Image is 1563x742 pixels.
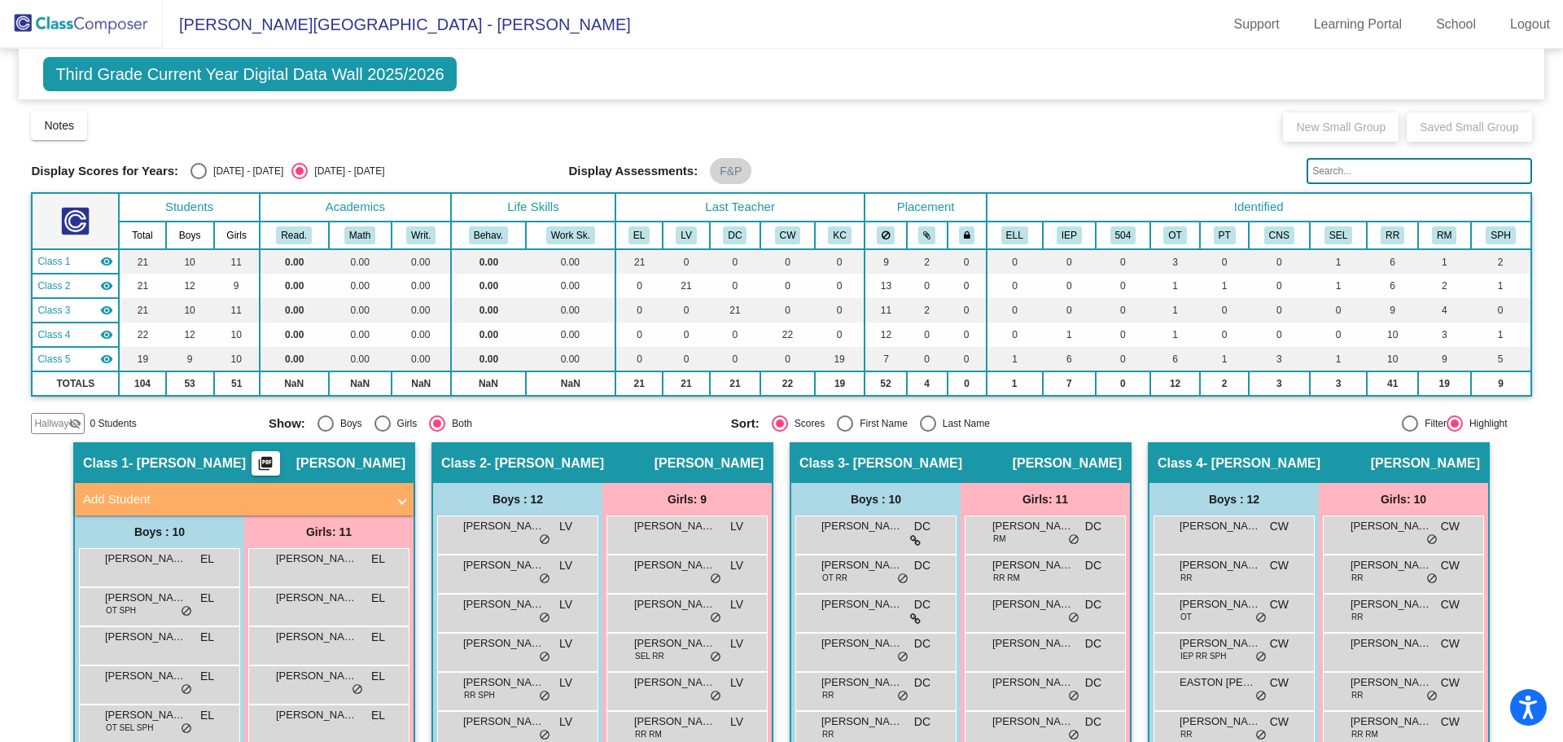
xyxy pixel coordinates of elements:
button: Read. [276,226,312,244]
td: 11 [214,249,260,274]
td: 22 [760,323,815,347]
div: Girls: 11 [961,483,1130,516]
div: Girls: 11 [244,516,414,548]
span: Hallway [34,416,68,431]
span: do_not_disturb_alt [1068,533,1079,547]
td: 0 [1096,347,1150,371]
th: Kaitlyn Crist [815,222,865,249]
span: DC [914,518,930,535]
td: 2 [907,249,948,274]
button: ELL [1001,226,1028,244]
td: 1 [1471,274,1531,298]
td: 0.00 [329,298,392,323]
td: 1 [987,371,1043,396]
td: NaN [260,371,329,396]
td: 0.00 [451,298,526,323]
td: 0 [948,347,987,371]
td: 0 [1310,298,1368,323]
td: 12 [166,274,214,298]
button: LV [676,226,696,244]
mat-expansion-panel-header: Add Student [75,483,414,516]
span: DC [914,557,930,574]
span: Display Scores for Years: [31,164,178,178]
td: 0 [710,274,761,298]
mat-icon: visibility [100,279,113,292]
td: 0 [663,323,709,347]
td: 9 [1418,347,1471,371]
span: [PERSON_NAME] [463,557,545,573]
td: 4 [1418,298,1471,323]
span: Class 2 [37,279,70,293]
td: 21 [615,371,663,396]
td: 0 [987,274,1043,298]
span: Display Assessments: [569,164,698,178]
td: 0 [615,347,663,371]
td: 0 [1310,323,1368,347]
td: 0 [663,347,709,371]
td: 10 [166,298,214,323]
th: Last Teacher [615,193,865,222]
td: 0 [663,298,709,323]
td: 0 [1249,249,1310,274]
td: 104 [119,371,165,396]
td: 0.00 [526,274,615,298]
td: 2 [1200,371,1249,396]
td: 21 [119,274,165,298]
span: [PERSON_NAME] [296,455,405,472]
button: SPH [1486,226,1515,244]
span: - [PERSON_NAME] [845,455,962,472]
td: 0 [760,249,815,274]
td: 6 [1150,347,1201,371]
td: 0 [710,323,761,347]
td: 0 [760,298,815,323]
td: 0 [987,249,1043,274]
th: Physical Therapy (Currently Receives) [1200,222,1249,249]
td: 0.00 [526,347,615,371]
td: Danielle Chamberlain - Danielle Chamberlain [32,298,119,323]
th: Life Skills [451,193,615,222]
div: Boys : 12 [1149,483,1319,516]
td: 0 [1200,298,1249,323]
th: Individualized Education Plan (Currently has an IEP) [1043,222,1097,249]
td: 11 [865,298,906,323]
th: Students [119,193,259,222]
span: Sort: [731,416,760,431]
td: 4 [907,371,948,396]
span: EL [200,551,214,568]
span: Show: [269,416,305,431]
span: [PERSON_NAME] [655,455,764,472]
td: 0 [907,323,948,347]
span: [PERSON_NAME] [634,557,716,573]
td: 0.00 [392,249,451,274]
td: 9 [166,347,214,371]
td: 0 [615,323,663,347]
span: - [PERSON_NAME] [129,455,246,472]
td: 21 [119,298,165,323]
button: OT [1163,226,1186,244]
td: 10 [214,323,260,347]
th: Lori VanDeValk [663,222,709,249]
span: Class 4 [37,327,70,342]
th: Keep with teacher [948,222,987,249]
td: 1 [1200,274,1249,298]
td: 0 [987,298,1043,323]
span: Class 3 [799,455,845,472]
td: 6 [1367,274,1418,298]
button: Math [344,226,375,244]
td: 10 [214,347,260,371]
td: 0 [1096,298,1150,323]
td: 12 [1150,371,1201,396]
span: - [PERSON_NAME] [487,455,604,472]
td: 0 [615,274,663,298]
div: Girls: 10 [1319,483,1488,516]
td: 21 [663,371,709,396]
td: 0.00 [260,298,329,323]
td: 3 [1310,371,1368,396]
mat-icon: visibility [100,328,113,341]
td: 0 [1043,249,1097,274]
td: 1 [1043,323,1097,347]
td: 1 [1200,347,1249,371]
span: Notes [44,119,74,132]
div: Scores [788,416,825,431]
th: Erin Loitsch [615,222,663,249]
